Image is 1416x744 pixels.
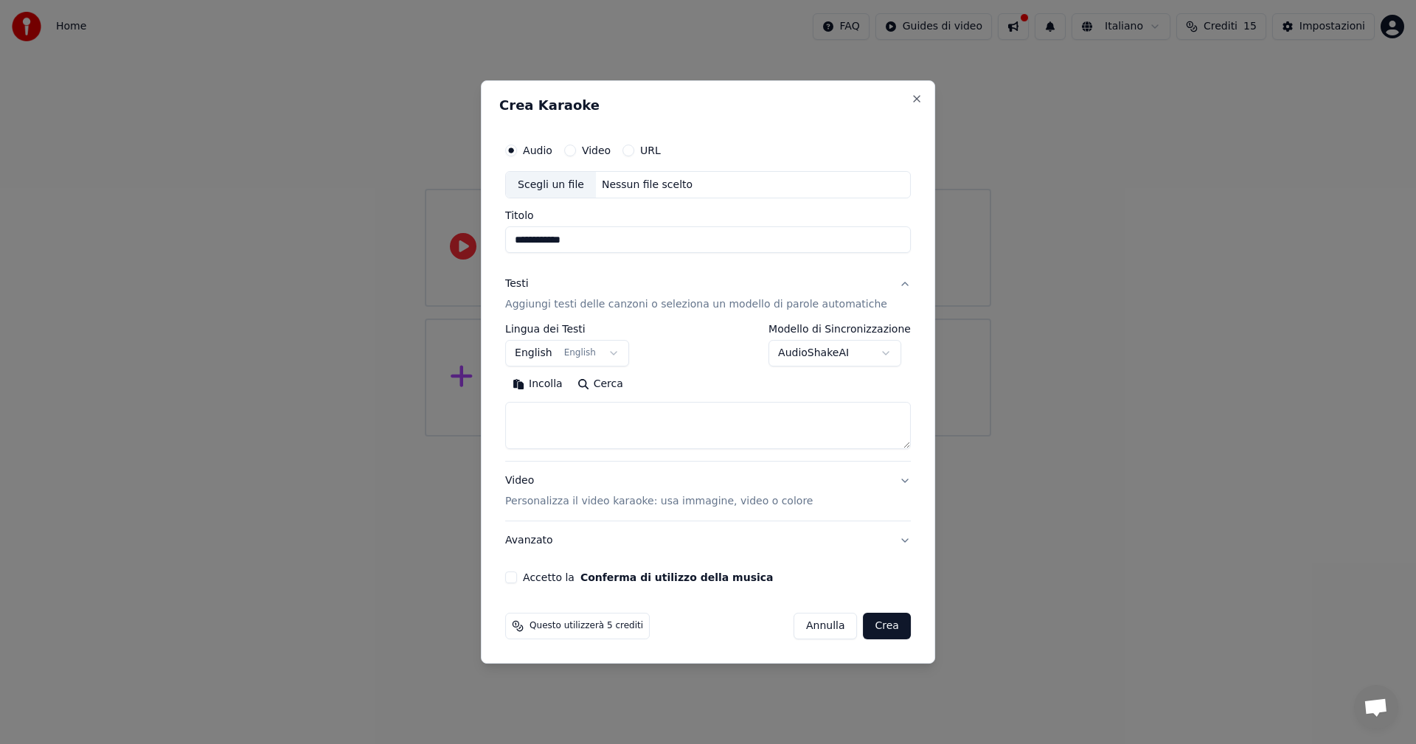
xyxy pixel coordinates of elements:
[505,298,887,313] p: Aggiungi testi delle canzoni o seleziona un modello di parole automatiche
[505,494,813,509] p: Personalizza il video karaoke: usa immagine, video o colore
[794,613,858,639] button: Annulla
[505,324,911,462] div: TestiAggiungi testi delle canzoni o seleziona un modello di parole automatiche
[580,572,774,583] button: Accetto la
[596,178,698,192] div: Nessun file scelto
[505,211,911,221] label: Titolo
[505,474,813,510] div: Video
[505,462,911,521] button: VideoPersonalizza il video karaoke: usa immagine, video o colore
[523,572,773,583] label: Accetto la
[505,277,528,292] div: Testi
[505,373,570,397] button: Incolla
[640,145,661,156] label: URL
[506,172,596,198] div: Scegli un file
[570,373,631,397] button: Cerca
[505,265,911,324] button: TestiAggiungi testi delle canzoni o seleziona un modello di parole automatiche
[523,145,552,156] label: Audio
[530,620,643,632] span: Questo utilizzerà 5 crediti
[582,145,611,156] label: Video
[499,99,917,112] h2: Crea Karaoke
[768,324,911,335] label: Modello di Sincronizzazione
[505,324,629,335] label: Lingua dei Testi
[505,521,911,560] button: Avanzato
[864,613,911,639] button: Crea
